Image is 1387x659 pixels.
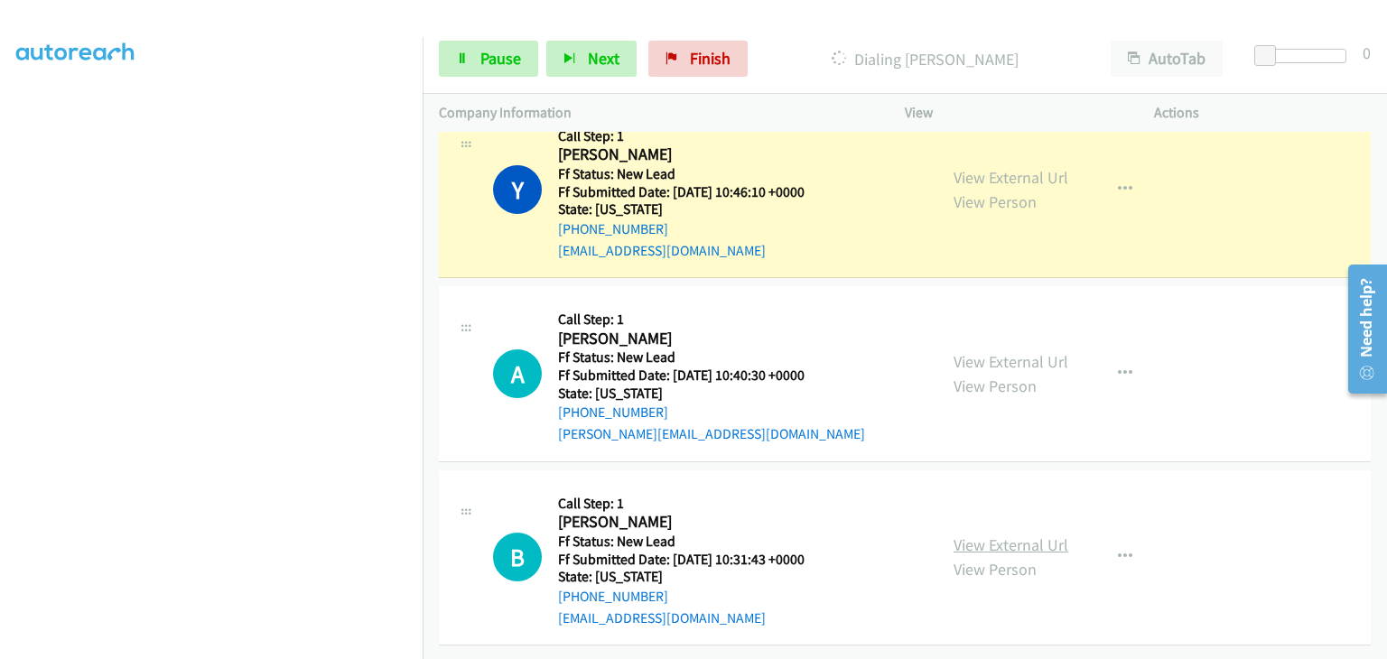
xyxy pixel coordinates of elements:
[493,349,542,398] div: The call is yet to be attempted
[493,165,542,214] h1: Y
[558,385,865,403] h5: State: [US_STATE]
[558,404,668,421] a: [PHONE_NUMBER]
[558,367,865,385] h5: Ff Submitted Date: [DATE] 10:40:30 +0000
[772,47,1078,71] p: Dialing [PERSON_NAME]
[439,102,872,124] p: Company Information
[439,41,538,77] a: Pause
[558,533,827,551] h5: Ff Status: New Lead
[954,376,1037,396] a: View Person
[558,495,827,513] h5: Call Step: 1
[558,242,766,259] a: [EMAIL_ADDRESS][DOMAIN_NAME]
[558,425,865,442] a: [PERSON_NAME][EMAIL_ADDRESS][DOMAIN_NAME]
[690,48,731,69] span: Finish
[558,144,827,165] h2: [PERSON_NAME]
[546,41,637,77] button: Next
[954,167,1068,188] a: View External Url
[480,48,521,69] span: Pause
[1363,41,1371,65] div: 0
[558,165,827,183] h5: Ff Status: New Lead
[558,551,827,569] h5: Ff Submitted Date: [DATE] 10:31:43 +0000
[558,512,827,533] h2: [PERSON_NAME]
[493,349,542,398] h1: A
[493,533,542,581] h1: B
[1263,49,1346,63] div: Delay between calls (in seconds)
[493,533,542,581] div: The call is yet to be attempted
[954,559,1037,580] a: View Person
[558,348,865,367] h5: Ff Status: New Lead
[588,48,619,69] span: Next
[1154,102,1371,124] p: Actions
[558,588,668,605] a: [PHONE_NUMBER]
[954,191,1037,212] a: View Person
[954,351,1068,372] a: View External Url
[558,311,865,329] h5: Call Step: 1
[558,220,668,237] a: [PHONE_NUMBER]
[558,183,827,201] h5: Ff Submitted Date: [DATE] 10:46:10 +0000
[558,127,827,145] h5: Call Step: 1
[905,102,1122,124] p: View
[1111,41,1223,77] button: AutoTab
[648,41,748,77] a: Finish
[954,534,1068,555] a: View External Url
[558,609,766,627] a: [EMAIL_ADDRESS][DOMAIN_NAME]
[558,329,827,349] h2: [PERSON_NAME]
[1336,257,1387,401] iframe: Resource Center
[558,568,827,586] h5: State: [US_STATE]
[558,200,827,218] h5: State: [US_STATE]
